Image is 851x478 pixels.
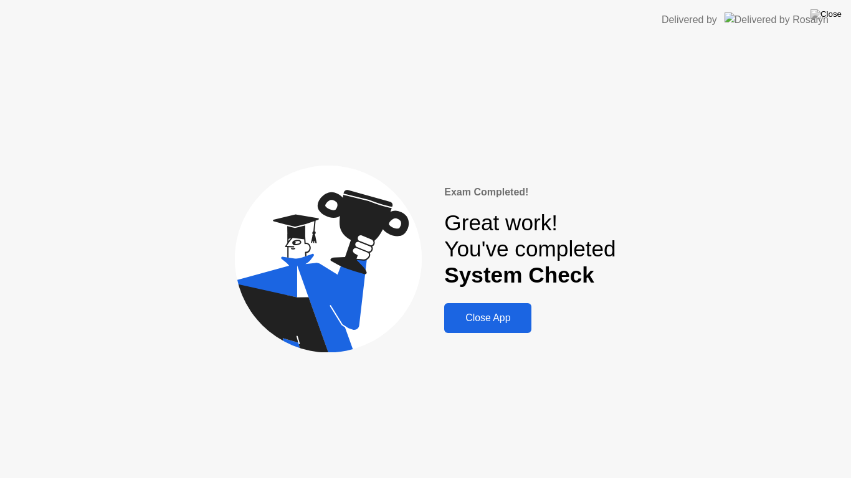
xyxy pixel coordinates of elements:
img: Delivered by Rosalyn [725,12,829,27]
div: Close App [448,312,528,324]
div: Great work! You've completed [444,210,616,289]
img: Close [811,9,842,19]
div: Exam Completed! [444,185,616,200]
b: System Check [444,263,594,287]
button: Close App [444,303,531,333]
div: Delivered by [662,12,717,27]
